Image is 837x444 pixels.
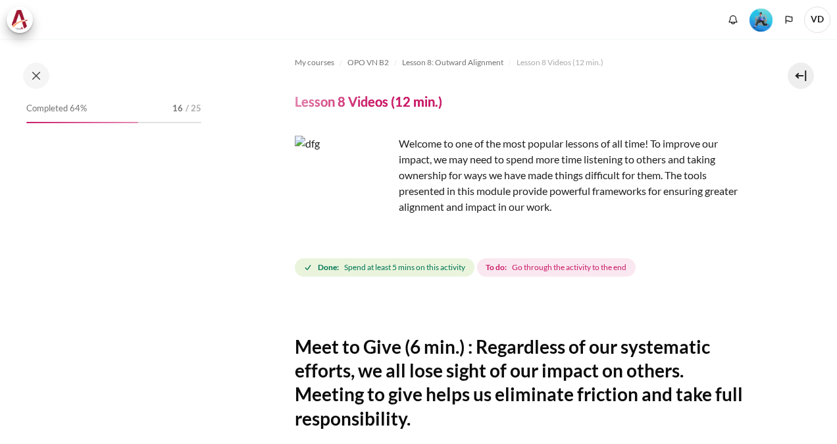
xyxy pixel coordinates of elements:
[11,10,29,30] img: Architeck
[295,93,442,110] h4: Lesson 8 Videos (12 min.)
[804,7,830,33] a: User menu
[486,262,507,273] strong: To do:
[517,55,603,70] a: Lesson 8 Videos (12 min.)
[402,57,503,69] span: Lesson 8: Outward Alignment
[318,262,339,273] strong: Done:
[749,7,773,32] div: Level #3
[804,7,830,33] span: VD
[295,256,638,279] div: Completion requirements for Lesson 8 Videos (12 min.)
[512,262,626,273] span: Go through the activity to the end
[295,55,334,70] a: My courses
[172,102,183,115] span: 16
[744,7,778,32] a: Level #3
[779,10,799,30] button: Languages
[723,10,743,30] div: Show notification window with no new notifications
[295,57,334,69] span: My courses
[347,57,389,69] span: OPO VN B2
[26,102,87,115] span: Completed 64%
[295,52,744,73] nav: Navigation bar
[7,7,39,33] a: Architeck Architeck
[344,262,465,273] span: Spend at least 5 mins on this activity
[186,102,201,115] span: / 25
[26,122,138,123] div: 64%
[295,136,393,235] img: dfg
[749,9,773,32] img: Level #3
[402,55,503,70] a: Lesson 8: Outward Alignment
[295,335,744,431] h2: Meet to Give (6 min.) : Regardless of our systematic efforts, we all lose sight of our impact on ...
[295,136,744,215] p: Welcome to one of the most popular lessons of all time! To improve our impact, we may need to spe...
[517,57,603,69] span: Lesson 8 Videos (12 min.)
[347,55,389,70] a: OPO VN B2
